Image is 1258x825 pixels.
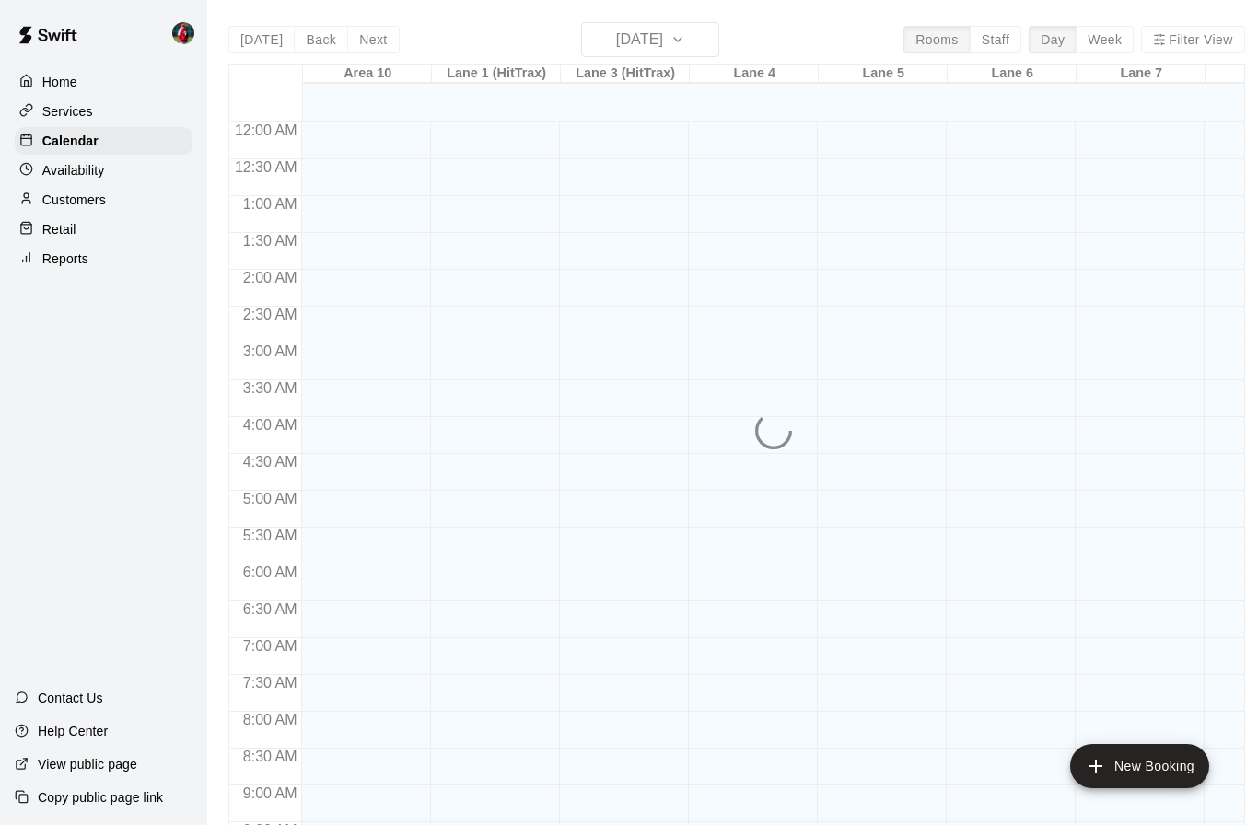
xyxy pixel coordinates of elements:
a: Home [15,68,192,96]
p: Reports [42,250,88,268]
p: Calendar [42,132,99,150]
span: 1:00 AM [239,196,302,212]
a: Customers [15,186,192,214]
a: Calendar [15,127,192,155]
div: Kyle Bunn [169,15,207,52]
p: Availability [42,161,105,180]
a: Retail [15,215,192,243]
span: 7:00 AM [239,638,302,654]
div: Area 10 [303,65,432,83]
a: Availability [15,157,192,184]
div: Lane 3 (HitTrax) [561,65,690,83]
p: View public page [38,755,137,773]
span: 1:30 AM [239,233,302,249]
p: Services [42,102,93,121]
span: 2:30 AM [239,307,302,322]
span: 12:30 AM [230,159,302,175]
span: 3:00 AM [239,343,302,359]
div: Lane 7 [1077,65,1206,83]
div: Lane 6 [948,65,1077,83]
p: Help Center [38,722,108,740]
p: Contact Us [38,689,103,707]
img: Kyle Bunn [172,22,194,44]
div: Lane 5 [819,65,948,83]
a: Services [15,98,192,125]
span: 7:30 AM [239,675,302,691]
p: Home [42,73,77,91]
span: 5:30 AM [239,528,302,543]
span: 12:00 AM [230,122,302,138]
p: Retail [42,220,76,238]
span: 5:00 AM [239,491,302,506]
span: 8:00 AM [239,712,302,727]
span: 4:30 AM [239,454,302,470]
p: Customers [42,191,106,209]
button: add [1070,744,1209,788]
span: 2:00 AM [239,270,302,285]
span: 4:00 AM [239,417,302,433]
span: 6:00 AM [239,564,302,580]
div: Lane 1 (HitTrax) [432,65,561,83]
span: 8:30 AM [239,749,302,764]
div: Lane 4 [690,65,819,83]
span: 9:00 AM [239,785,302,801]
span: 6:30 AM [239,601,302,617]
span: 3:30 AM [239,380,302,396]
p: Copy public page link [38,788,163,807]
a: Reports [15,245,192,273]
